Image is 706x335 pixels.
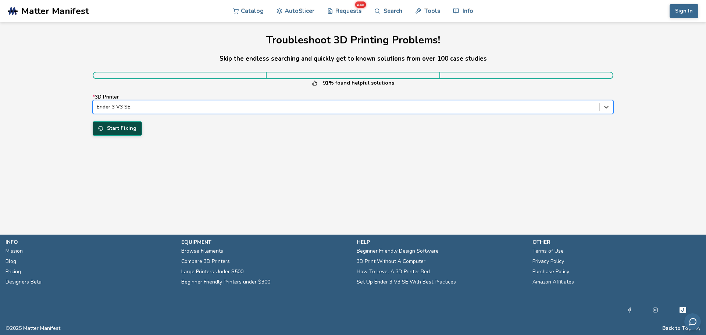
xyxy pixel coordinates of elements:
[6,267,21,277] a: Pricing
[6,238,174,246] p: info
[357,267,430,277] a: How To Level A 3D Printer Bed
[181,277,270,287] a: Beginner Friendly Printers under $300
[6,325,60,331] span: © 2025 Matter Manifest
[532,238,701,246] p: other
[678,306,687,314] a: Tiktok
[662,325,692,331] button: Back to Top
[653,306,658,314] a: Instagram
[532,267,569,277] a: Purchase Policy
[6,256,16,267] a: Blog
[357,246,439,256] a: Beginner Friendly Design Software
[357,277,456,287] a: Set Up Ender 3 V3 SE With Best Practices
[6,277,42,287] a: Designers Beta
[532,277,574,287] a: Amazon Affiliates
[355,1,366,8] span: new
[181,267,243,277] a: Large Printers Under $500
[93,35,613,46] h1: Troubleshoot 3D Printing Problems!
[627,306,632,314] a: Facebook
[21,6,89,16] span: Matter Manifest
[93,121,142,135] button: Start Fixing
[181,256,230,267] a: Compare 3D Printers
[357,238,525,246] p: help
[695,325,700,331] a: RSS Feed
[181,238,350,246] p: equipment
[181,246,223,256] a: Browse Filaments
[357,256,425,267] a: 3D Print Without A Computer
[93,94,613,114] label: 3D Printer
[93,79,613,87] p: 91% found helpful solutions
[684,313,701,330] button: Send feedback via email
[6,246,23,256] a: Mission
[532,256,564,267] a: Privacy Policy
[93,53,613,65] h5: Skip the endless searching and quickly get to known solutions from over 100 case studies
[670,4,698,18] button: Sign In
[532,246,564,256] a: Terms of Use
